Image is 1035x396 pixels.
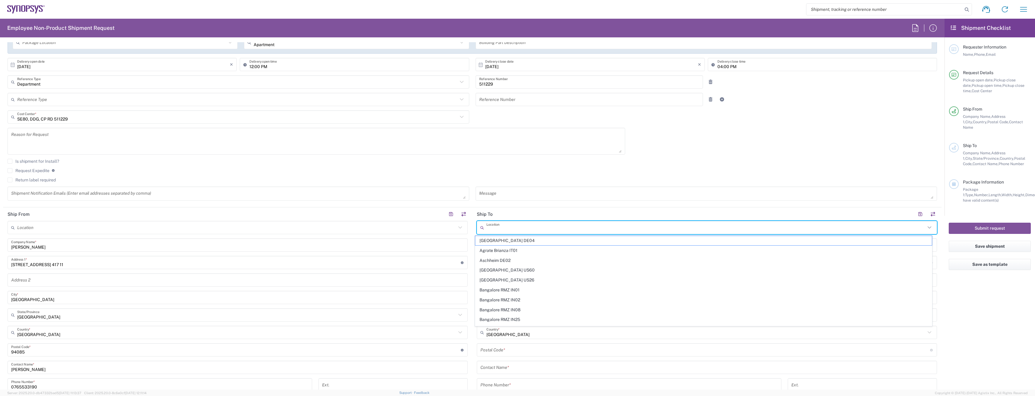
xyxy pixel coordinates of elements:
[414,391,429,394] a: Feedback
[475,315,932,324] span: Bangalore RMZ IN25
[973,162,999,166] span: Contact Name,
[475,275,932,285] span: [GEOGRAPHIC_DATA] US26
[230,60,233,69] i: ×
[7,391,81,395] span: Server: 2025.20.0-db47332bad5
[399,391,414,394] a: Support
[972,83,1002,88] span: Pickup open time,
[1013,193,1025,197] span: Height,
[806,4,963,15] input: Shipment, tracking or reference number
[963,78,994,82] span: Pickup open date,
[963,52,974,57] span: Name,
[59,391,81,395] span: [DATE] 11:13:37
[963,107,982,112] span: Ship From
[475,325,932,334] span: Bangalore RMZ IN33
[972,89,992,93] span: Cost Center
[475,305,932,315] span: Bangalore RMZ IN08
[8,211,30,217] h2: Ship From
[84,391,147,395] span: Client: 2025.20.0-8c6e0cf
[973,120,987,124] span: Country,
[706,95,715,104] a: Remove Reference
[987,120,1009,124] span: Postal Code,
[949,223,1031,234] button: Submit request
[475,246,932,255] span: Agrate Brianza IT01
[986,52,996,57] span: Email
[475,285,932,295] span: Bangalore RMZ IN01
[475,236,932,245] span: [GEOGRAPHIC_DATA] DE04
[973,156,1000,161] span: State/Province,
[963,151,991,155] span: Company Name,
[949,259,1031,270] button: Save as template
[965,193,974,197] span: Type,
[475,266,932,275] span: [GEOGRAPHIC_DATA] US60
[963,70,993,75] span: Request Details
[8,159,59,164] label: Is shipment for Install?
[989,193,1002,197] span: Length,
[965,120,973,124] span: City,
[963,180,1004,184] span: Package Information
[477,211,493,217] h2: Ship To
[1002,193,1013,197] span: Width,
[8,168,49,173] label: Request Expedite
[1000,156,1014,161] span: Country,
[8,178,56,182] label: Return label required
[935,390,1028,396] span: Copyright © [DATE]-[DATE] Agistix Inc., All Rights Reserved
[125,391,147,395] span: [DATE] 12:11:14
[949,241,1031,252] button: Save shipment
[718,95,726,104] a: Add Reference
[698,60,701,69] i: ×
[963,143,977,148] span: Ship To
[999,162,1024,166] span: Phone Number
[706,78,715,86] a: Remove Reference
[963,114,991,119] span: Company Name,
[974,193,989,197] span: Number,
[974,52,986,57] span: Phone,
[963,45,1006,49] span: Requester Information
[950,24,1011,32] h2: Shipment Checklist
[475,295,932,305] span: Bangalore RMZ IN02
[475,256,932,265] span: Aschheim DE02
[965,156,973,161] span: City,
[963,187,978,197] span: Package 1:
[7,24,115,32] h2: Employee Non-Product Shipment Request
